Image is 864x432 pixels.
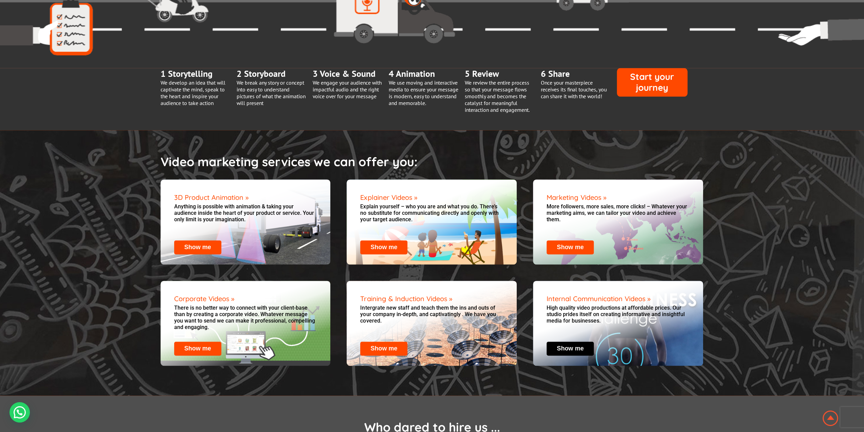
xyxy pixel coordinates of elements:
[821,409,840,427] img: Animation Studio South Africa
[370,244,397,250] a: Show me
[184,244,211,250] a: Show me
[360,203,503,223] p: Explain yourself – who you are and what you do. There’s no substitute for communicating directly ...
[547,305,690,324] p: High quality video productions at affordable prices. Our studio prides itself on creating informa...
[557,244,584,250] a: Show me
[465,79,535,113] p: We review the entire process so that your message flows smoothly and becomes the catalyst for mea...
[174,342,221,356] button: Show me
[389,68,459,79] h4: 4 Animation
[174,240,221,254] button: Show me
[541,79,611,100] p: Once your masterpiece receives its final touches, you can share it with the world!
[174,305,317,330] p: There is no better way to connect with your client-base than by creating a corporate video. Whate...
[161,154,704,169] h2: Video marketing services we can offer you:
[617,68,687,97] a: Start your journey
[557,345,584,352] a: Show me
[174,203,317,223] p: Anything is possible with animation & taking your audience inside the heart of your product or se...
[360,240,407,254] button: Show me
[237,68,307,79] h4: 2 Storyboard
[360,342,407,356] button: Show me
[174,294,234,303] a: Corporate Videos »
[161,79,231,106] p: We develop an idea that will captivate the mind, speak to the heart and inspire your audience to ...
[547,240,594,254] button: Show me
[237,79,307,106] p: We break any story or concept into easy to understand pictures of what the animation will present
[360,294,452,303] a: Training & Induction Videos »
[541,68,611,79] h4: 6 Share
[313,68,383,79] h4: 3 Voice & Sound
[360,305,503,324] p: Intergrate new staff and teach them the ins and outs of your company in-depth, and captivatingly ...
[547,193,606,202] a: Marketing Videos »
[547,203,690,223] p: More followers, more sales, more clicks! – Whatever your marketing aims, we can tailor your video...
[547,294,650,303] a: Internal Communication Videos »
[184,345,211,352] a: Show me
[161,68,231,79] h4: 1 Storytelling
[547,342,594,356] button: Show me
[313,79,383,100] p: We engage your audience with impactful audio and the right voice over for your message
[389,79,459,106] p: We use moving and interactive media to ensure your message is modern, easy to understand and memo...
[174,193,249,202] a: 3D Product Animation »
[360,193,417,202] a: Explainer Videos »
[370,345,397,352] a: Show me
[465,68,535,79] h4: 5 Review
